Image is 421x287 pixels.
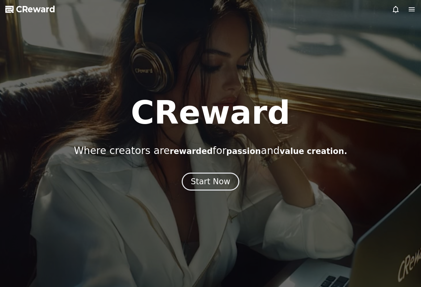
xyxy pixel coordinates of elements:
a: CReward [5,4,55,15]
span: passion [226,147,261,156]
h1: CReward [131,97,290,129]
div: Start Now [191,176,230,187]
button: Start Now [182,173,239,191]
p: Where creators are for and [74,145,347,157]
span: value creation. [280,147,347,156]
span: rewarded [170,147,213,156]
span: CReward [16,4,55,15]
a: Start Now [182,179,239,186]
